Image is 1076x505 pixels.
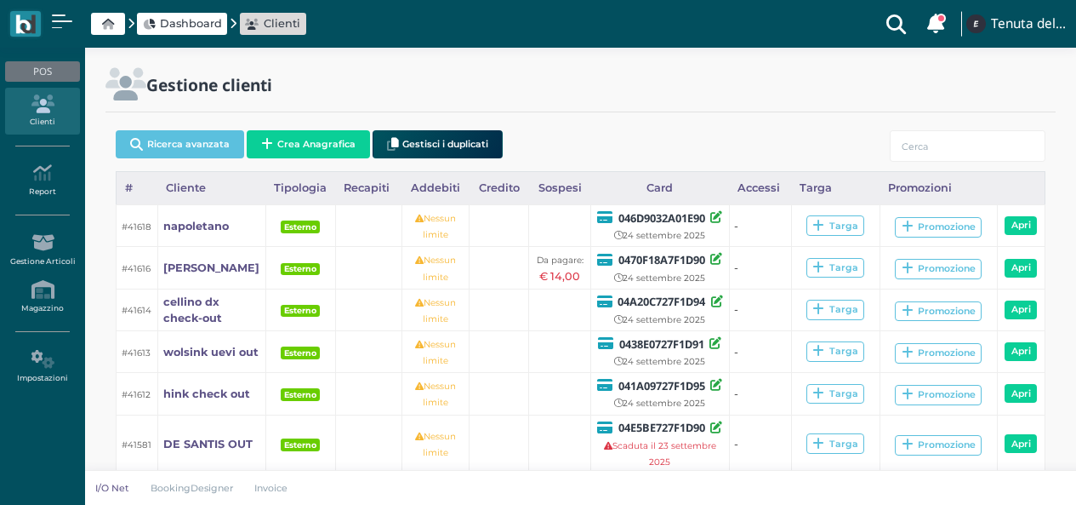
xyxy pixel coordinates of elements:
[122,221,151,232] small: #41618
[729,172,791,204] div: Accessi
[163,294,260,326] a: cellino dx check-out
[116,130,244,158] button: Ricerca avanzata
[5,88,79,135] a: Clienti
[401,172,469,204] div: Addebiti
[1005,216,1037,235] a: Apri
[284,264,316,273] b: Esterno
[618,252,705,267] b: 0470F18A7F1D90
[902,262,976,275] div: Promozione
[729,373,791,415] td: -
[614,356,705,367] small: 24 settembre 2025
[991,17,1066,32] h4: Tenuta del Barco
[415,339,456,366] small: Nessun limite
[122,439,151,450] small: #41581
[619,336,704,352] b: 0438E0727F1D91
[614,398,705,409] small: 24 settembre 2025
[614,273,705,284] small: 24 settembre 2025
[529,172,590,204] div: Sospesi
[284,390,316,399] b: Esterno
[415,381,456,408] small: Nessun limite
[791,172,880,204] div: Targa
[812,438,857,450] div: Targa
[902,305,976,318] div: Promozione
[1005,342,1037,361] a: Apri
[163,220,229,232] b: napoletano
[618,378,705,393] b: 041A09727F1D95
[5,61,79,82] div: POS
[284,222,316,232] b: Esterno
[537,255,584,266] small: Da pagare:
[284,440,316,450] b: Esterno
[1005,434,1037,453] a: Apri
[469,172,529,204] div: Credito
[265,172,335,204] div: Tipologia
[812,303,857,316] div: Targa
[729,289,791,330] td: -
[729,415,791,473] td: -
[902,388,976,401] div: Promozione
[604,440,716,468] small: Scaduta il 23 settembre 2025
[139,481,244,495] a: BookingDesigner
[812,345,857,358] div: Targa
[160,15,222,32] span: Dashboard
[163,260,259,276] a: [PERSON_NAME]
[415,255,456,282] small: Nessun limite
[618,294,705,309] b: 04A20C727F1D94
[264,15,300,32] span: Clienti
[415,431,456,458] small: Nessun limite
[163,346,259,359] b: wolsink uevi out
[1005,259,1037,278] a: Apri
[812,220,857,232] div: Targa
[902,221,976,233] div: Promozione
[534,268,585,284] div: € 14,00
[415,213,456,240] small: Nessun limite
[15,14,35,34] img: logo
[247,130,370,158] button: Crea Anagrafica
[245,15,300,32] a: Clienti
[966,14,985,33] img: ...
[614,230,705,241] small: 24 settembre 2025
[146,76,272,94] h2: Gestione clienti
[5,273,79,320] a: Magazzino
[163,344,259,360] a: wolsink uevi out
[163,386,250,402] a: hink check out
[729,331,791,373] td: -
[590,172,729,204] div: Card
[1005,301,1037,319] a: Apri
[415,297,456,324] small: Nessun limite
[890,130,1045,162] input: Cerca
[95,481,129,495] p: I/O Net
[618,210,705,226] b: 046D9032A01E90
[163,436,253,452] a: DE SANTIS OUT
[158,172,266,204] div: Cliente
[902,347,976,359] div: Promozione
[880,172,997,204] div: Promozioni
[122,389,151,400] small: #41612
[812,261,857,274] div: Targa
[1005,384,1037,403] a: Apri
[244,481,299,495] a: Invoice
[163,261,259,274] b: [PERSON_NAME]
[5,157,79,204] a: Report
[902,439,976,451] div: Promozione
[729,247,791,289] td: -
[335,172,401,204] div: Recapiti
[729,205,791,247] td: -
[5,227,79,273] a: Gestione Articoli
[163,387,250,400] b: hink check out
[163,296,222,324] b: cellino dx check-out
[163,438,253,450] b: DE SANTIS OUT
[618,420,705,435] b: 04E5BE727F1D90
[964,3,1066,44] a: ... Tenuta del Barco
[5,343,79,390] a: Impostazioni
[614,314,705,325] small: 24 settembre 2025
[117,172,158,204] div: #
[122,263,151,274] small: #41616
[143,15,222,32] a: Dashboard
[163,218,229,234] a: napoletano
[122,305,151,316] small: #41614
[122,347,151,359] small: #41613
[284,348,316,358] b: Esterno
[955,452,1062,491] iframe: Help widget launcher
[373,130,503,158] button: Gestisci i duplicati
